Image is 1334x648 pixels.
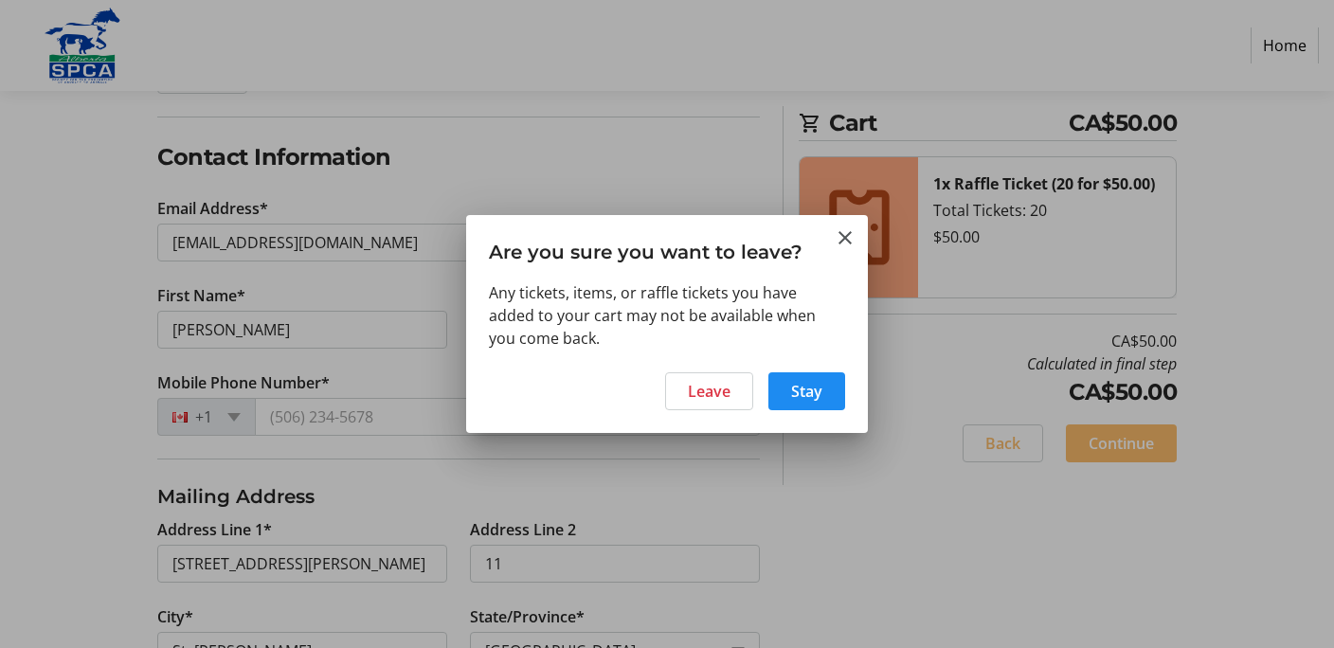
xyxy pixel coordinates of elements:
span: Leave [688,380,730,403]
h3: Are you sure you want to leave? [466,215,868,280]
span: Stay [791,380,822,403]
div: Any tickets, items, or raffle tickets you have added to your cart may not be available when you c... [489,281,845,350]
button: Leave [665,372,753,410]
button: Stay [768,372,845,410]
button: Close [834,226,856,249]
